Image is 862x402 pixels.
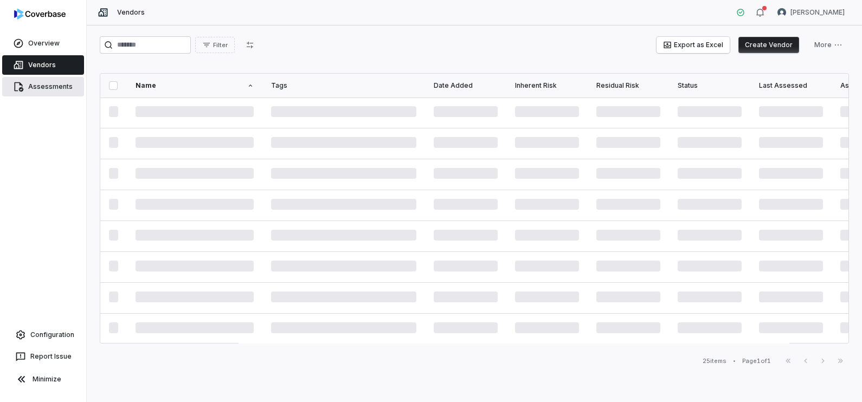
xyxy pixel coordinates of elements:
[271,81,416,90] div: Tags
[136,81,254,90] div: Name
[703,357,726,365] div: 25 items
[808,37,849,53] button: More
[14,9,66,20] img: logo-D7KZi-bG.svg
[4,368,82,390] button: Minimize
[738,37,799,53] button: Create Vendor
[515,81,579,90] div: Inherent Risk
[4,347,82,366] button: Report Issue
[790,8,845,17] span: [PERSON_NAME]
[195,37,235,53] button: Filter
[2,77,84,96] a: Assessments
[4,325,82,345] a: Configuration
[771,4,851,21] button: Diana Esparza avatar[PERSON_NAME]
[2,34,84,53] a: Overview
[2,55,84,75] a: Vendors
[777,8,786,17] img: Diana Esparza avatar
[117,8,145,17] span: Vendors
[678,81,742,90] div: Status
[213,41,228,49] span: Filter
[434,81,498,90] div: Date Added
[657,37,730,53] button: Export as Excel
[759,81,823,90] div: Last Assessed
[733,357,736,365] div: •
[742,357,771,365] div: Page 1 of 1
[596,81,660,90] div: Residual Risk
